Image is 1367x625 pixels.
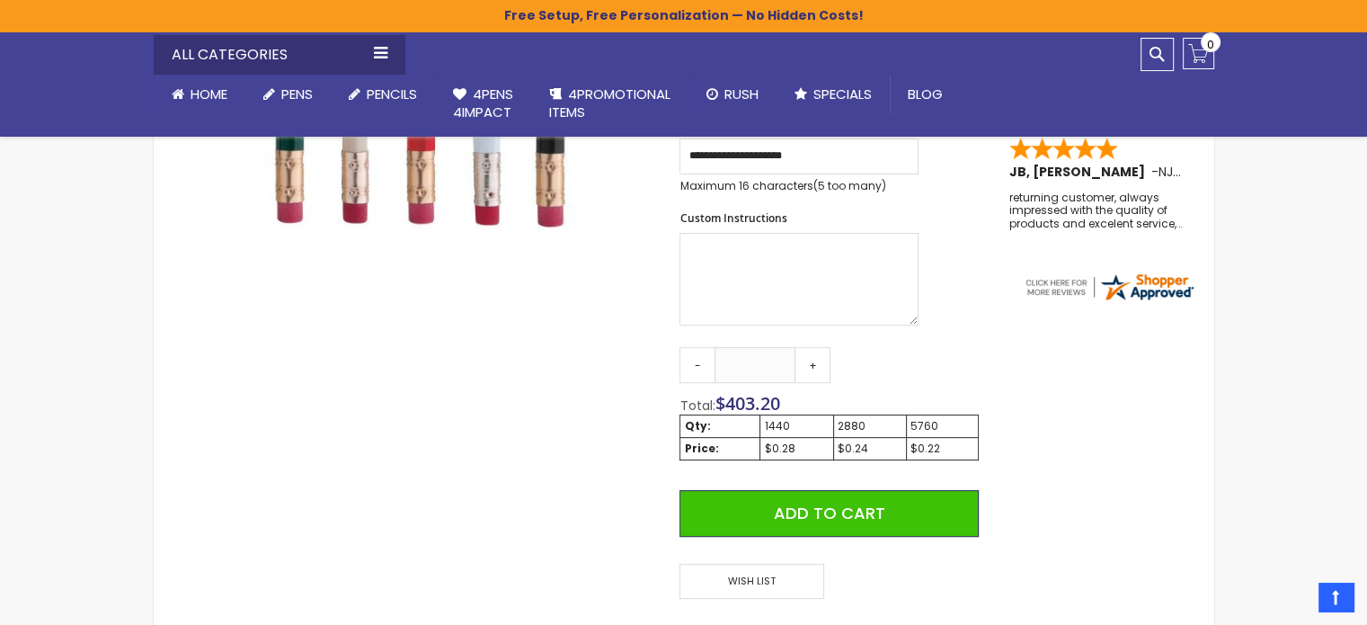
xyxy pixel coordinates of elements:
span: Wish List [679,564,823,599]
p: Maximum 16 characters [679,179,919,193]
span: Custom Instructions [679,210,786,226]
div: 1440 [764,419,829,433]
div: $0.28 [764,442,829,456]
span: $ [715,391,779,415]
a: 0 [1183,38,1214,69]
a: Home [154,75,245,114]
span: (5 too many) [812,178,885,193]
div: $0.24 [838,442,902,456]
span: Add to Cart [774,502,885,524]
img: 4pens.com widget logo [1023,271,1195,303]
strong: Price: [684,441,718,456]
span: Pens [281,85,313,103]
a: Pens [245,75,331,114]
span: Total: [679,397,715,415]
span: 4PROMOTIONAL ITEMS [549,85,670,121]
span: Blog [908,85,943,103]
a: Pencils [331,75,435,114]
a: 4PROMOTIONALITEMS [531,75,688,133]
span: 0 [1207,36,1214,53]
a: 4Pens4impact [435,75,531,133]
a: Wish List [679,564,829,599]
a: Specials [777,75,890,114]
span: Home [191,85,227,103]
span: JB, [PERSON_NAME] [1009,163,1151,181]
a: - [679,347,715,383]
button: Add to Cart [679,490,978,537]
a: + [794,347,830,383]
strong: Qty: [684,418,710,433]
span: Pencils [367,85,417,103]
a: Blog [890,75,961,114]
a: 4pens.com certificate URL [1023,291,1195,307]
div: All Categories [154,35,405,75]
a: Rush [688,75,777,114]
span: - , [1151,163,1308,181]
span: NJ [1158,163,1181,181]
span: 403.20 [724,391,779,415]
div: 5760 [910,419,974,433]
span: Specials [813,85,872,103]
div: 2880 [838,419,902,433]
div: $0.22 [910,442,974,456]
a: Top [1318,583,1354,612]
span: 4Pens 4impact [453,85,513,121]
div: returning customer, always impressed with the quality of products and excelent service, will retu... [1009,192,1184,230]
span: Rush [724,85,759,103]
